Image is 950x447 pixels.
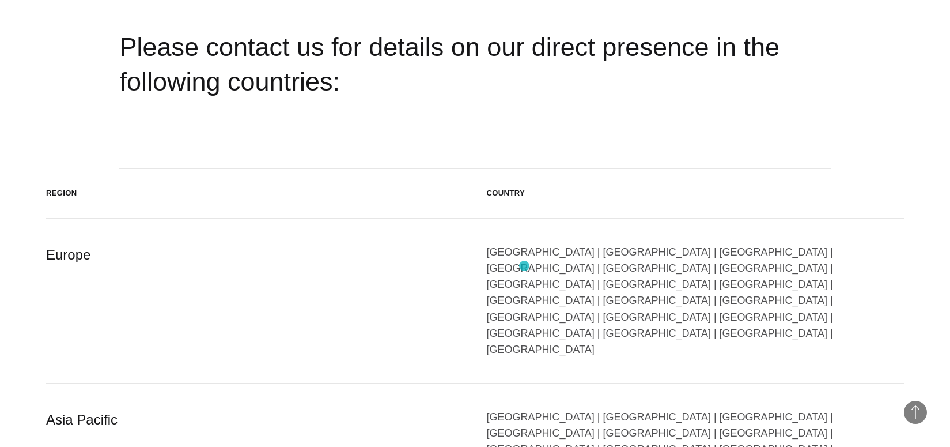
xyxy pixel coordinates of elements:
h2: Please contact us for details on our direct presence in the following countries: [119,30,830,100]
div: Europe [46,244,464,358]
button: Back to Top [904,401,927,424]
div: [GEOGRAPHIC_DATA] | [GEOGRAPHIC_DATA] | [GEOGRAPHIC_DATA] | [GEOGRAPHIC_DATA] | [GEOGRAPHIC_DATA]... [487,244,904,358]
div: Country [487,187,904,199]
div: Region [46,187,464,199]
